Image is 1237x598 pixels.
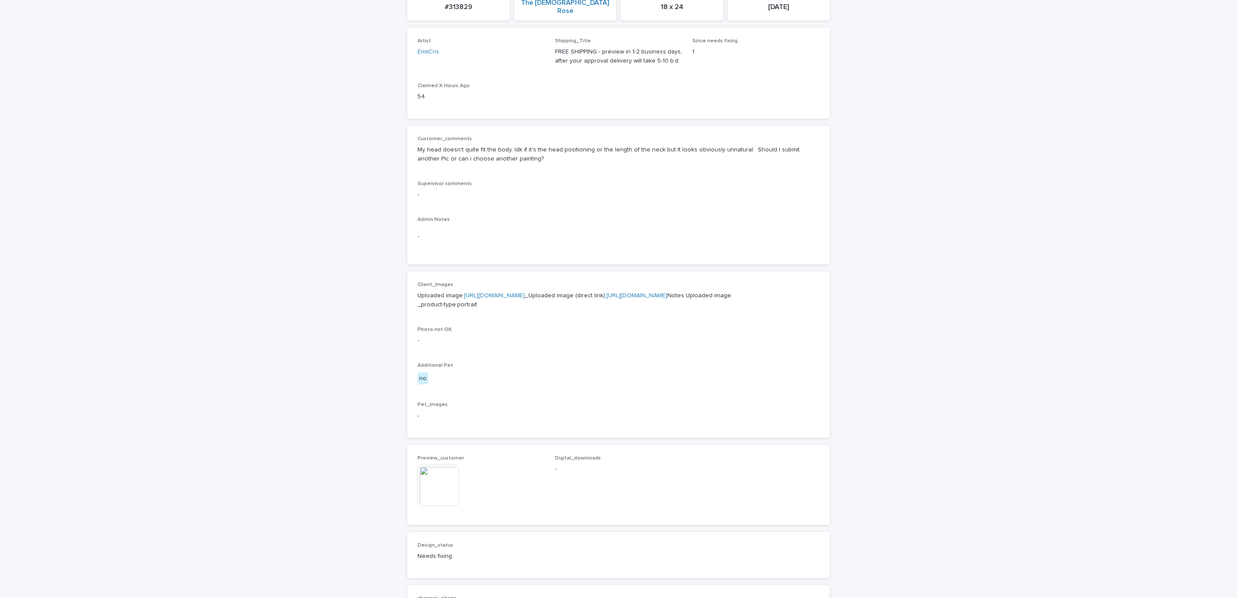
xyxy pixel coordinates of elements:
[606,293,667,299] a: [URL][DOMAIN_NAME]
[418,543,453,548] span: Design_status
[555,47,682,66] p: FREE SHIPPING - preview in 1-2 business days, after your approval delivery will take 5-10 b.d.
[418,47,439,57] a: EmilCris
[418,190,819,199] p: -
[418,372,428,385] div: no
[418,232,819,241] p: -
[418,412,819,421] p: -
[418,336,819,345] p: -
[418,291,819,309] p: Uploaded image: _Uploaded image (direct link): Notes Uploaded image: _product-type:portrait
[555,38,591,44] span: Shipping_Title
[418,83,470,88] span: Claimed X Hours Ago
[555,465,682,474] p: -
[692,47,819,57] p: 1
[464,293,525,299] a: [URL][DOMAIN_NAME]
[412,3,505,11] p: #313829
[418,402,448,407] span: Pet_Images
[626,3,718,11] p: 18 x 24
[692,38,738,44] span: Since needs fixing
[418,145,819,164] p: My head doesn't quite fit the body. Idk if it's the head positioning or the length of the neck bu...
[418,282,453,287] span: Client_Images
[418,327,452,332] span: Photo not OK
[555,456,601,461] span: Digital_downloads
[733,3,825,11] p: [DATE]
[418,92,545,101] p: 54
[418,38,431,44] span: Artist
[418,217,450,222] span: Admin Notes
[418,136,472,142] span: Customer_comments
[418,363,453,368] span: Additional Pet
[418,552,545,561] p: Needs fixing
[418,456,464,461] span: Preview_customer
[418,181,472,186] span: Supervisor comments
